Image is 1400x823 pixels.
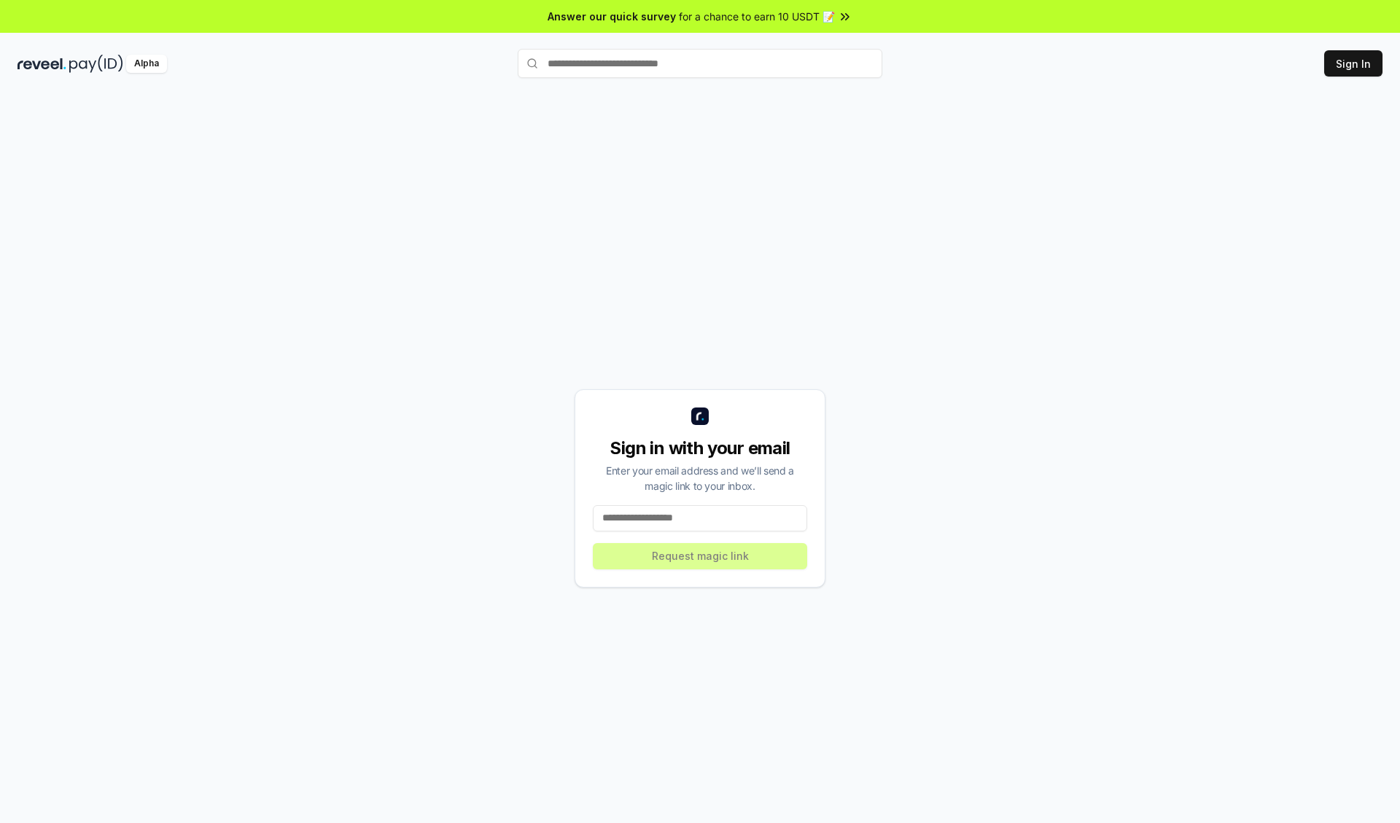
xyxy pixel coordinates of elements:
span: Answer our quick survey [548,9,676,24]
span: for a chance to earn 10 USDT 📝 [679,9,835,24]
div: Sign in with your email [593,437,807,460]
button: Sign In [1324,50,1382,77]
div: Alpha [126,55,167,73]
div: Enter your email address and we’ll send a magic link to your inbox. [593,463,807,494]
img: logo_small [691,407,709,425]
img: reveel_dark [17,55,66,73]
img: pay_id [69,55,123,73]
